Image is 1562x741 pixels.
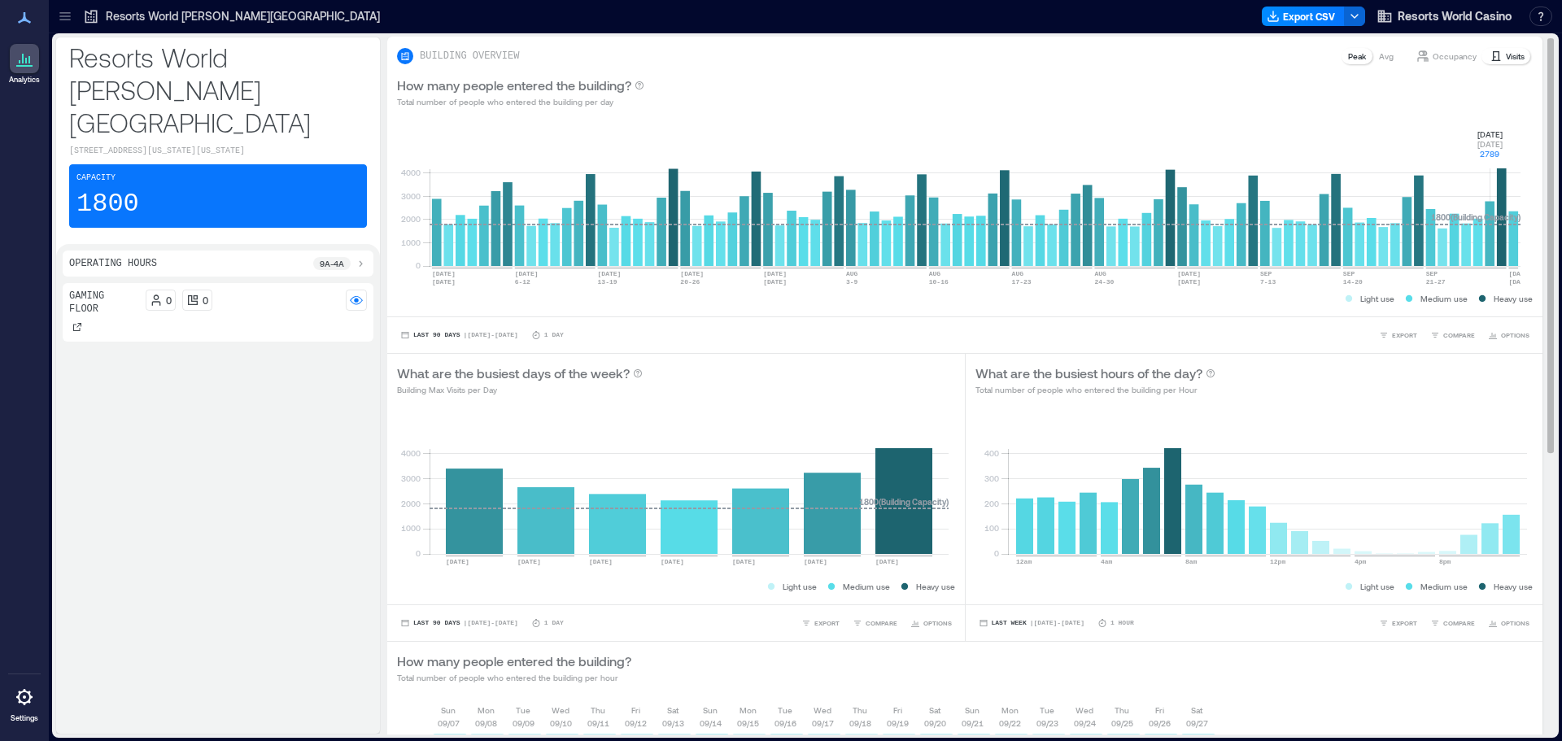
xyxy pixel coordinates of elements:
text: [DATE] [1177,270,1201,277]
tspan: 4000 [401,168,421,177]
p: Mon [740,704,757,717]
button: OPTIONS [907,615,955,631]
span: OPTIONS [923,618,952,628]
p: Light use [1360,292,1394,305]
p: 09/07 [438,717,460,730]
p: Tue [516,704,530,717]
button: COMPARE [849,615,901,631]
button: COMPARE [1427,615,1478,631]
tspan: 300 [984,473,998,483]
p: What are the busiest days of the week? [397,364,630,383]
tspan: 0 [416,548,421,558]
p: 09/17 [812,717,834,730]
p: 1 Day [544,618,564,628]
span: EXPORT [1392,618,1417,628]
span: OPTIONS [1501,330,1529,340]
p: Wed [1076,704,1093,717]
p: Thu [1115,704,1129,717]
p: 09/08 [475,717,497,730]
p: Capacity [76,172,116,185]
text: [DATE] [517,558,541,565]
p: Tue [778,704,792,717]
p: Sun [441,704,456,717]
p: Operating Hours [69,257,157,270]
p: BUILDING OVERVIEW [420,50,519,63]
p: 09/11 [587,717,609,730]
p: Light use [783,580,817,593]
tspan: 400 [984,448,998,458]
p: 09/25 [1111,717,1133,730]
text: 4pm [1355,558,1367,565]
span: COMPARE [1443,618,1475,628]
p: Resorts World [PERSON_NAME][GEOGRAPHIC_DATA] [69,41,367,138]
p: Heavy use [1494,580,1533,593]
tspan: 2000 [401,214,421,224]
text: 4am [1101,558,1113,565]
p: Total number of people who entered the building per Hour [975,383,1215,396]
text: AUG [1012,270,1024,277]
tspan: 100 [984,523,998,533]
tspan: 0 [416,260,421,270]
text: [DATE] [680,270,704,277]
tspan: 200 [984,499,998,508]
p: 1 Day [544,330,564,340]
text: AUG [846,270,858,277]
p: 09/16 [774,717,796,730]
text: SEP [1260,270,1272,277]
p: Sat [667,704,678,717]
text: [DATE] [432,278,456,286]
p: Fri [1155,704,1164,717]
span: EXPORT [1392,330,1417,340]
p: Sun [703,704,718,717]
text: 8am [1185,558,1198,565]
p: 09/13 [662,717,684,730]
text: 12pm [1270,558,1285,565]
text: [DATE] [598,270,622,277]
p: Medium use [1420,580,1468,593]
p: 09/10 [550,717,572,730]
text: 12am [1016,558,1032,565]
p: What are the busiest hours of the day? [975,364,1202,383]
p: Gaming Floor [69,290,139,316]
p: Total number of people who entered the building per hour [397,671,631,684]
tspan: 1000 [401,523,421,533]
p: Wed [814,704,831,717]
p: Heavy use [916,580,955,593]
text: 13-19 [598,278,617,286]
p: Visits [1506,50,1525,63]
p: 0 [166,294,172,307]
p: 09/15 [737,717,759,730]
text: [DATE] [1508,278,1532,286]
a: Analytics [4,39,45,89]
p: Fri [631,704,640,717]
p: How many people entered the building? [397,652,631,671]
a: Settings [5,678,44,728]
p: Heavy use [1494,292,1533,305]
text: [DATE] [763,278,787,286]
p: 9a - 4a [320,257,344,270]
p: Occupancy [1433,50,1477,63]
tspan: 4000 [401,448,421,458]
p: 09/09 [513,717,534,730]
p: 09/27 [1186,717,1208,730]
button: EXPORT [798,615,843,631]
text: 6-12 [515,278,530,286]
button: Last 90 Days |[DATE]-[DATE] [397,615,521,631]
p: 09/18 [849,717,871,730]
text: [DATE] [732,558,756,565]
p: Peak [1348,50,1366,63]
button: Last Week |[DATE]-[DATE] [975,615,1088,631]
button: OPTIONS [1485,327,1533,343]
p: 09/22 [999,717,1021,730]
p: Mon [478,704,495,717]
p: Resorts World [PERSON_NAME][GEOGRAPHIC_DATA] [106,8,380,24]
text: 7-13 [1260,278,1276,286]
tspan: 3000 [401,191,421,201]
p: Tue [1040,704,1054,717]
text: [DATE] [1508,270,1532,277]
text: [DATE] [875,558,899,565]
text: [DATE] [804,558,827,565]
text: AUG [1094,270,1106,277]
text: 20-26 [680,278,700,286]
text: 24-30 [1094,278,1114,286]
